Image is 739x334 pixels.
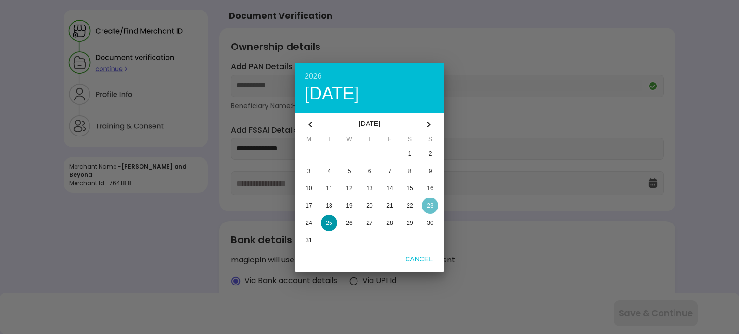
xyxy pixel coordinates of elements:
button: 20 [359,198,380,214]
button: 25 [319,215,339,231]
span: 26 [346,220,352,226]
span: 29 [407,220,413,226]
span: 5 [348,168,351,174]
span: 7 [388,168,392,174]
button: 16 [420,180,440,197]
span: T [359,136,380,146]
button: 27 [359,215,380,231]
button: 9 [420,163,440,179]
button: 13 [359,180,380,197]
span: 20 [366,202,372,209]
span: 14 [386,185,393,192]
span: 3 [307,168,311,174]
span: 17 [306,202,312,209]
span: 13 [366,185,372,192]
span: T [319,136,339,146]
button: 4 [319,163,339,179]
span: 23 [427,202,433,209]
button: 22 [400,198,420,214]
button: 29 [400,215,420,231]
button: 28 [380,215,400,231]
button: 10 [299,180,319,197]
button: 1 [400,146,420,162]
button: 12 [339,180,359,197]
span: 15 [407,185,413,192]
button: 17 [299,198,319,214]
span: S [400,136,420,146]
button: 31 [299,232,319,248]
span: 19 [346,202,352,209]
span: 16 [427,185,433,192]
div: [DATE] [322,113,417,136]
span: 25 [326,220,332,226]
span: 22 [407,202,413,209]
span: 9 [429,168,432,174]
button: Cancel [397,250,440,268]
button: 7 [380,163,400,179]
span: 27 [366,220,372,226]
button: 11 [319,180,339,197]
span: 18 [326,202,332,209]
span: 4 [328,168,331,174]
button: 6 [359,163,380,179]
span: Cancel [397,255,440,263]
button: 5 [339,163,359,179]
span: 30 [427,220,433,226]
div: [DATE] [305,85,434,102]
span: 8 [408,168,412,174]
span: 31 [306,237,312,244]
span: S [420,136,440,146]
button: 18 [319,198,339,214]
span: 28 [386,220,393,226]
button: 8 [400,163,420,179]
button: 14 [380,180,400,197]
button: 3 [299,163,319,179]
button: 23 [420,198,440,214]
button: 30 [420,215,440,231]
span: F [380,136,400,146]
button: 21 [380,198,400,214]
span: W [339,136,359,146]
span: 24 [306,220,312,226]
span: 1 [408,150,412,157]
span: 12 [346,185,352,192]
span: M [299,136,319,146]
button: 26 [339,215,359,231]
button: 2 [420,146,440,162]
span: 10 [306,185,312,192]
span: 2 [429,150,432,157]
span: 6 [368,168,371,174]
div: 2026 [305,73,434,80]
button: 19 [339,198,359,214]
button: 24 [299,215,319,231]
span: 11 [326,185,332,192]
button: 15 [400,180,420,197]
span: 21 [386,202,393,209]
